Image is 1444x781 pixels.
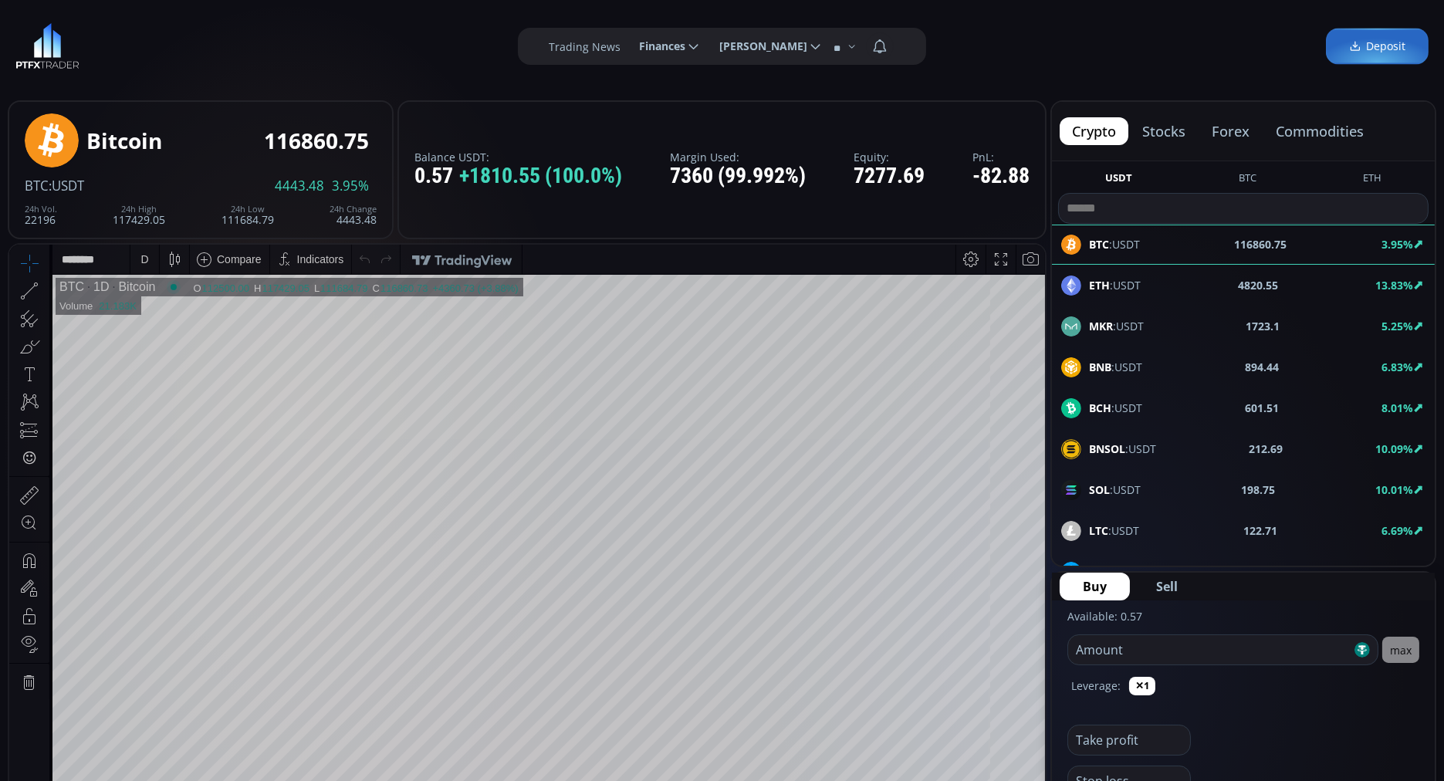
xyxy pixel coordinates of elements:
b: SOL [1089,482,1110,497]
button: ETH [1357,171,1388,190]
span: :USDT [1089,522,1139,539]
span: Sell [1156,577,1178,596]
span: 3.95% [332,179,369,193]
b: 122.71 [1243,522,1277,539]
div: H [245,38,252,49]
div: Toggle Log Scale [976,613,1002,642]
div: 112500.00 [193,38,240,49]
div:  [14,206,26,221]
button: stocks [1130,117,1198,145]
label: Balance USDT: [414,151,622,163]
button: ✕1 [1129,677,1155,695]
b: 198.75 [1241,482,1275,498]
div: D [131,8,139,21]
div: 116860.73 [371,38,418,49]
div: 5y [56,621,67,634]
div: O [184,38,192,49]
b: 5.25% [1381,319,1413,333]
div: Go to [207,613,232,642]
label: Margin Used: [670,151,806,163]
b: 894.44 [1245,359,1279,375]
span: [PERSON_NAME] [708,31,807,62]
div: L [305,38,311,49]
div: +4360.73 (+3.88%) [423,38,509,49]
span: 20:17:05 (UTC) [861,621,935,634]
span: BTC [25,177,49,194]
b: 601.51 [1245,400,1279,416]
b: BNB [1089,360,1111,374]
b: MKR [1089,319,1113,333]
div: Market open [157,35,171,49]
div: 4443.48 [330,205,377,225]
div: Bitcoin [100,35,146,49]
div: 24h Low [222,205,274,214]
span: 4443.48 [275,179,324,193]
div: 24h High [113,205,165,214]
button: forex [1199,117,1262,145]
b: BCH [1089,401,1111,415]
img: LOGO [15,23,79,69]
label: Available: 0.57 [1067,609,1142,624]
b: BNSOL [1089,441,1125,456]
button: Buy [1060,573,1130,600]
b: LTC [1089,523,1108,538]
div: 1D [75,35,100,49]
button: BTC [1233,171,1263,190]
div: 5d [152,621,164,634]
span: :USDT [1089,563,1145,580]
label: Equity: [854,151,925,163]
div: 1m [126,621,140,634]
span: Buy [1083,577,1107,596]
div: 24h Vol. [25,205,57,214]
div: 0.57 [414,164,622,188]
span: Finances [628,31,685,62]
div: auto [1007,621,1028,634]
b: 4820.55 [1238,277,1278,293]
div: 3m [100,621,115,634]
span: :USDT [1089,482,1141,498]
div: Compare [208,8,252,21]
div: Hide Drawings Toolbar [36,576,42,597]
button: USDT [1099,171,1138,190]
div: 117429.05 [252,38,299,49]
div: 111684.79 [222,205,274,225]
a: Deposit [1326,29,1429,65]
span: :USDT [1089,400,1142,416]
span: :USDT [1089,277,1141,293]
div: 1y [78,621,90,634]
b: 1723.1 [1246,318,1280,334]
span: :USDT [49,177,84,194]
div: C [364,38,371,49]
div: 24h Change [330,205,377,214]
b: 10.01% [1375,482,1413,497]
div: -82.88 [972,164,1030,188]
div: Toggle Auto Scale [1002,613,1033,642]
b: 10.09% [1375,441,1413,456]
span: :USDT [1089,318,1144,334]
b: 27.18 [1250,563,1277,580]
b: 13.83% [1375,278,1413,292]
div: log [982,621,996,634]
b: 212.69 [1249,441,1283,457]
b: 8.01% [1381,401,1413,415]
div: Volume [50,56,83,67]
div: Toggle Percentage [955,613,976,642]
button: commodities [1263,117,1376,145]
b: ETH [1089,278,1110,292]
span: :USDT [1089,441,1156,457]
div: 1d [174,621,187,634]
button: 20:17:05 (UTC) [855,613,940,642]
div: 7360 (99.992%) [670,164,806,188]
div: BTC [50,35,75,49]
button: crypto [1060,117,1128,145]
b: 6.83% [1381,360,1413,374]
b: 6.69% [1381,523,1413,538]
div: 111684.79 [311,38,358,49]
div: 116860.75 [264,129,369,153]
div: Bitcoin [86,129,162,153]
div: 7277.69 [854,164,925,188]
span: Deposit [1349,39,1405,55]
label: PnL: [972,151,1030,163]
label: Leverage: [1071,678,1121,694]
span: :USDT [1089,359,1142,375]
